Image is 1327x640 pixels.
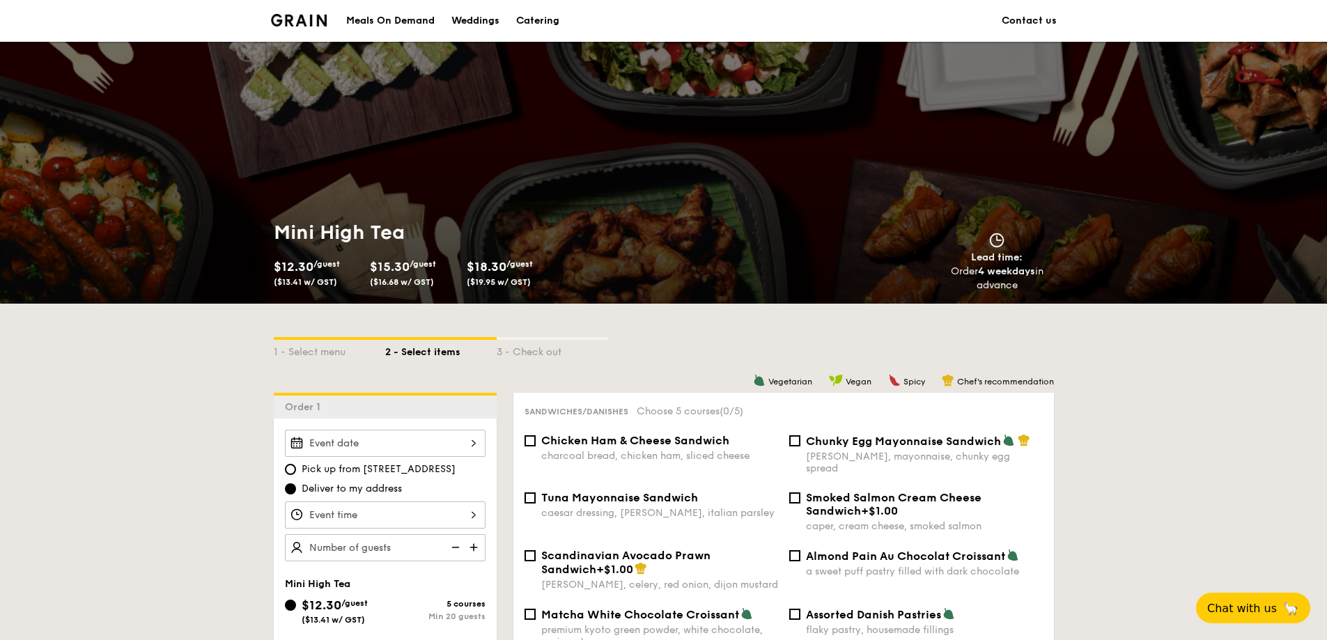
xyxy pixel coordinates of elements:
a: Logotype [271,14,327,26]
span: (0/5) [720,405,743,417]
span: /guest [506,259,533,269]
img: icon-add.58712e84.svg [465,534,486,561]
span: Sandwiches/Danishes [525,407,628,416]
img: icon-vegetarian.fe4039eb.svg [740,607,753,620]
span: Assorted Danish Pastries [806,608,941,621]
span: ($13.41 w/ GST) [302,615,365,625]
span: $18.30 [467,259,506,274]
span: Chicken Ham & Cheese Sandwich [541,434,729,447]
span: Spicy [903,377,925,387]
span: $12.30 [274,259,313,274]
input: Chunky Egg Mayonnaise Sandwich[PERSON_NAME], mayonnaise, chunky egg spread [789,435,800,446]
img: icon-vegan.f8ff3823.svg [829,374,843,387]
div: Order in advance [935,265,1060,292]
span: /guest [410,259,436,269]
div: charcoal bread, chicken ham, sliced cheese [541,450,778,462]
input: Tuna Mayonnaise Sandwichcaesar dressing, [PERSON_NAME], italian parsley [525,492,536,504]
span: $15.30 [370,259,410,274]
div: 1 - Select menu [274,340,385,359]
div: 5 courses [385,599,486,609]
span: /guest [313,259,340,269]
input: Event time [285,501,486,529]
span: Vegetarian [768,377,812,387]
div: [PERSON_NAME], mayonnaise, chunky egg spread [806,451,1043,474]
div: 3 - Check out [497,340,608,359]
input: Almond Pain Au Chocolat Croissanta sweet puff pastry filled with dark chocolate [789,550,800,561]
input: Smoked Salmon Cream Cheese Sandwich+$1.00caper, cream cheese, smoked salmon [789,492,800,504]
img: icon-clock.2db775ea.svg [986,233,1007,248]
span: Mini High Tea [285,578,350,590]
div: 2 - Select items [385,340,497,359]
input: Number of guests [285,534,486,561]
div: caesar dressing, [PERSON_NAME], italian parsley [541,507,778,519]
span: Matcha White Chocolate Croissant [541,608,739,621]
span: +$1.00 [861,504,898,517]
div: flaky pastry, housemade fillings [806,624,1043,636]
input: Chicken Ham & Cheese Sandwichcharcoal bread, chicken ham, sliced cheese [525,435,536,446]
input: Scandinavian Avocado Prawn Sandwich+$1.00[PERSON_NAME], celery, red onion, dijon mustard [525,550,536,561]
strong: 4 weekdays [978,265,1035,277]
img: icon-vegetarian.fe4039eb.svg [942,607,955,620]
input: Event date [285,430,486,457]
button: Chat with us🦙 [1196,593,1310,623]
img: icon-vegetarian.fe4039eb.svg [1002,434,1015,446]
div: a sweet puff pastry filled with dark chocolate [806,565,1043,577]
span: ($19.95 w/ GST) [467,277,531,287]
span: +$1.00 [596,563,633,576]
span: Scandinavian Avocado Prawn Sandwich [541,549,711,576]
span: Smoked Salmon Cream Cheese Sandwich [806,491,981,517]
img: Grain [271,14,327,26]
input: Deliver to my address [285,483,296,494]
span: 🦙 [1282,600,1299,616]
span: Almond Pain Au Chocolat Croissant [806,549,1005,563]
span: ($13.41 w/ GST) [274,277,337,287]
span: Pick up from [STREET_ADDRESS] [302,462,456,476]
div: Min 20 guests [385,611,486,621]
span: Tuna Mayonnaise Sandwich [541,491,698,504]
span: $12.30 [302,598,341,613]
input: Matcha White Chocolate Croissantpremium kyoto green powder, white chocolate, croissant [525,609,536,620]
input: $12.30/guest($13.41 w/ GST)5 coursesMin 20 guests [285,600,296,611]
span: Chat with us [1207,602,1277,615]
input: Pick up from [STREET_ADDRESS] [285,464,296,475]
span: Choose 5 courses [637,405,743,417]
img: icon-chef-hat.a58ddaea.svg [635,562,647,575]
h1: Mini High Tea [274,220,658,245]
img: icon-vegetarian.fe4039eb.svg [753,374,766,387]
span: /guest [341,598,368,608]
span: Chunky Egg Mayonnaise Sandwich [806,435,1001,448]
img: icon-spicy.37a8142b.svg [888,374,901,387]
span: ($16.68 w/ GST) [370,277,434,287]
span: Order 1 [285,401,326,413]
span: Lead time: [971,251,1023,263]
img: icon-chef-hat.a58ddaea.svg [942,374,954,387]
img: icon-chef-hat.a58ddaea.svg [1018,434,1030,446]
div: [PERSON_NAME], celery, red onion, dijon mustard [541,579,778,591]
input: Assorted Danish Pastriesflaky pastry, housemade fillings [789,609,800,620]
img: icon-vegetarian.fe4039eb.svg [1007,549,1019,561]
span: Chef's recommendation [957,377,1054,387]
img: icon-reduce.1d2dbef1.svg [444,534,465,561]
div: caper, cream cheese, smoked salmon [806,520,1043,532]
span: Vegan [846,377,871,387]
span: Deliver to my address [302,482,402,496]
